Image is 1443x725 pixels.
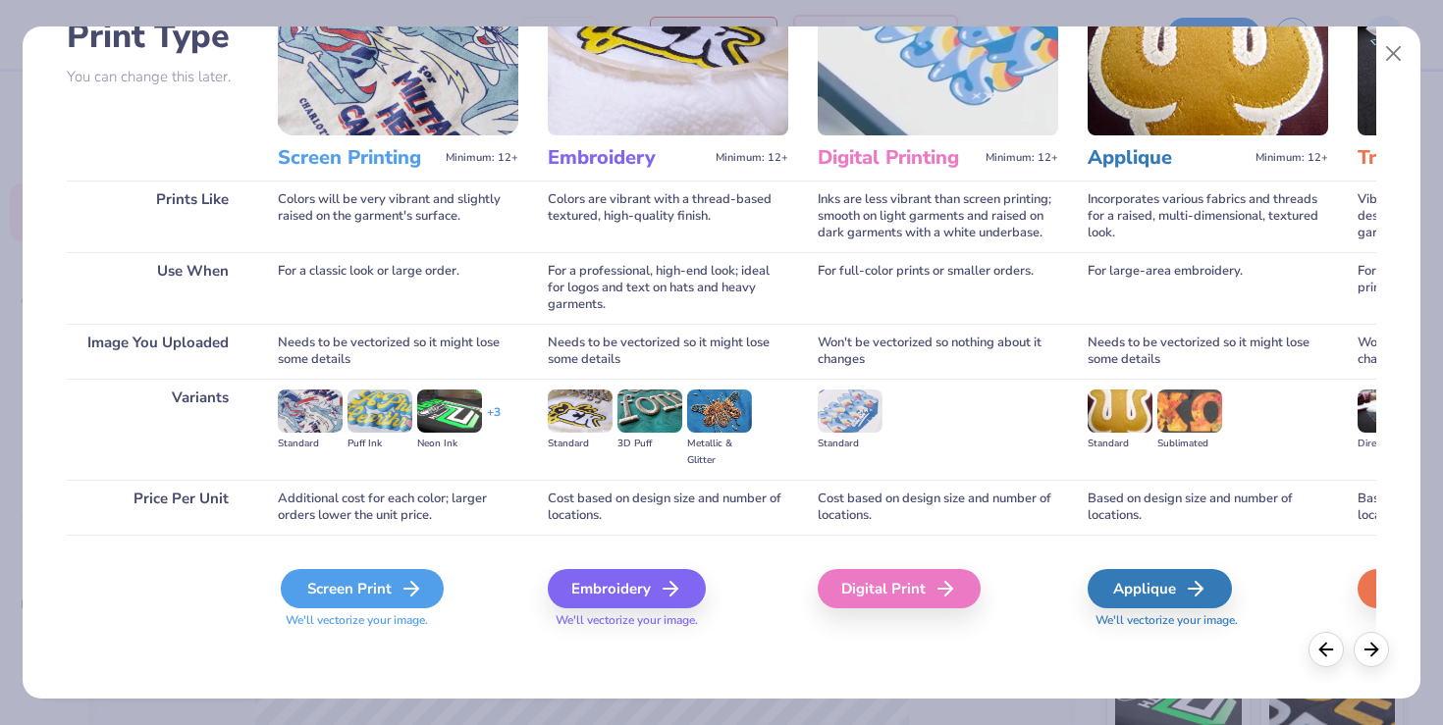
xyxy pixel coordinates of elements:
[986,151,1058,165] span: Minimum: 12+
[818,252,1058,324] div: For full-color prints or smaller orders.
[446,151,518,165] span: Minimum: 12+
[278,389,343,433] img: Standard
[1088,252,1328,324] div: For large-area embroidery.
[1088,569,1232,608] div: Applique
[548,436,613,452] div: Standard
[1088,181,1328,252] div: Incorporates various fabrics and threads for a raised, multi-dimensional, textured look.
[347,436,412,452] div: Puff Ink
[278,436,343,452] div: Standard
[487,404,501,438] div: + 3
[1157,436,1222,452] div: Sublimated
[548,252,788,324] div: For a professional, high-end look; ideal for logos and text on hats and heavy garments.
[417,389,482,433] img: Neon Ink
[1256,151,1328,165] span: Minimum: 12+
[818,324,1058,379] div: Won't be vectorized so nothing about it changes
[278,181,518,252] div: Colors will be very vibrant and slightly raised on the garment's surface.
[617,389,682,433] img: 3D Puff
[1088,612,1328,629] span: We'll vectorize your image.
[716,151,788,165] span: Minimum: 12+
[548,389,613,433] img: Standard
[818,436,882,452] div: Standard
[278,324,518,379] div: Needs to be vectorized so it might lose some details
[347,389,412,433] img: Puff Ink
[417,436,482,452] div: Neon Ink
[687,389,752,433] img: Metallic & Glitter
[617,436,682,452] div: 3D Puff
[1088,480,1328,535] div: Based on design size and number of locations.
[281,569,444,608] div: Screen Print
[818,181,1058,252] div: Inks are less vibrant than screen printing; smooth on light garments and raised on dark garments ...
[548,181,788,252] div: Colors are vibrant with a thread-based textured, high-quality finish.
[548,480,788,535] div: Cost based on design size and number of locations.
[1088,324,1328,379] div: Needs to be vectorized so it might lose some details
[548,324,788,379] div: Needs to be vectorized so it might lose some details
[278,612,518,629] span: We'll vectorize your image.
[1088,436,1152,452] div: Standard
[278,252,518,324] div: For a classic look or large order.
[818,569,981,608] div: Digital Print
[818,389,882,433] img: Standard
[67,480,248,535] div: Price Per Unit
[278,480,518,535] div: Additional cost for each color; larger orders lower the unit price.
[67,181,248,252] div: Prints Like
[67,324,248,379] div: Image You Uploaded
[1358,389,1422,433] img: Direct-to-film
[1088,145,1248,171] h3: Applique
[818,480,1058,535] div: Cost based on design size and number of locations.
[278,145,438,171] h3: Screen Printing
[548,145,708,171] h3: Embroidery
[67,379,248,480] div: Variants
[1088,389,1152,433] img: Standard
[818,145,978,171] h3: Digital Printing
[687,436,752,469] div: Metallic & Glitter
[1358,436,1422,452] div: Direct-to-film
[67,252,248,324] div: Use When
[548,612,788,629] span: We'll vectorize your image.
[548,569,706,608] div: Embroidery
[67,69,248,85] p: You can change this later.
[1157,389,1222,433] img: Sublimated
